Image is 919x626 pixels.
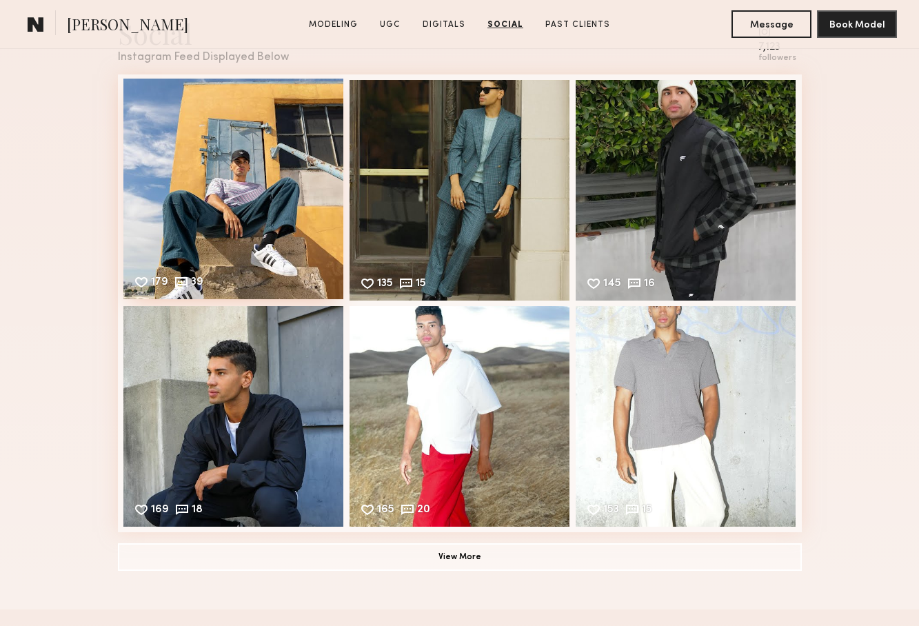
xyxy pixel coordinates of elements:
a: Book Model [817,18,897,30]
div: 145 [603,279,621,291]
div: 15 [416,279,426,291]
a: UGC [374,19,406,31]
div: 7,123 [758,42,796,52]
a: Modeling [303,19,363,31]
div: 15 [642,505,652,517]
button: Book Model [817,10,897,38]
a: Social [482,19,529,31]
a: Digitals [417,19,471,31]
div: 179 [151,277,168,290]
div: 135 [377,279,393,291]
div: 16 [644,279,655,291]
div: 153 [603,505,619,517]
a: Past Clients [540,19,616,31]
button: Message [731,10,811,38]
div: 169 [151,505,169,517]
div: 20 [417,505,430,517]
div: 18 [192,505,203,517]
div: 165 [377,505,394,517]
button: View More [118,543,802,571]
span: [PERSON_NAME] [67,14,188,38]
div: followers [758,53,796,63]
div: 39 [191,277,203,290]
div: Instagram Feed Displayed Below [118,52,289,63]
